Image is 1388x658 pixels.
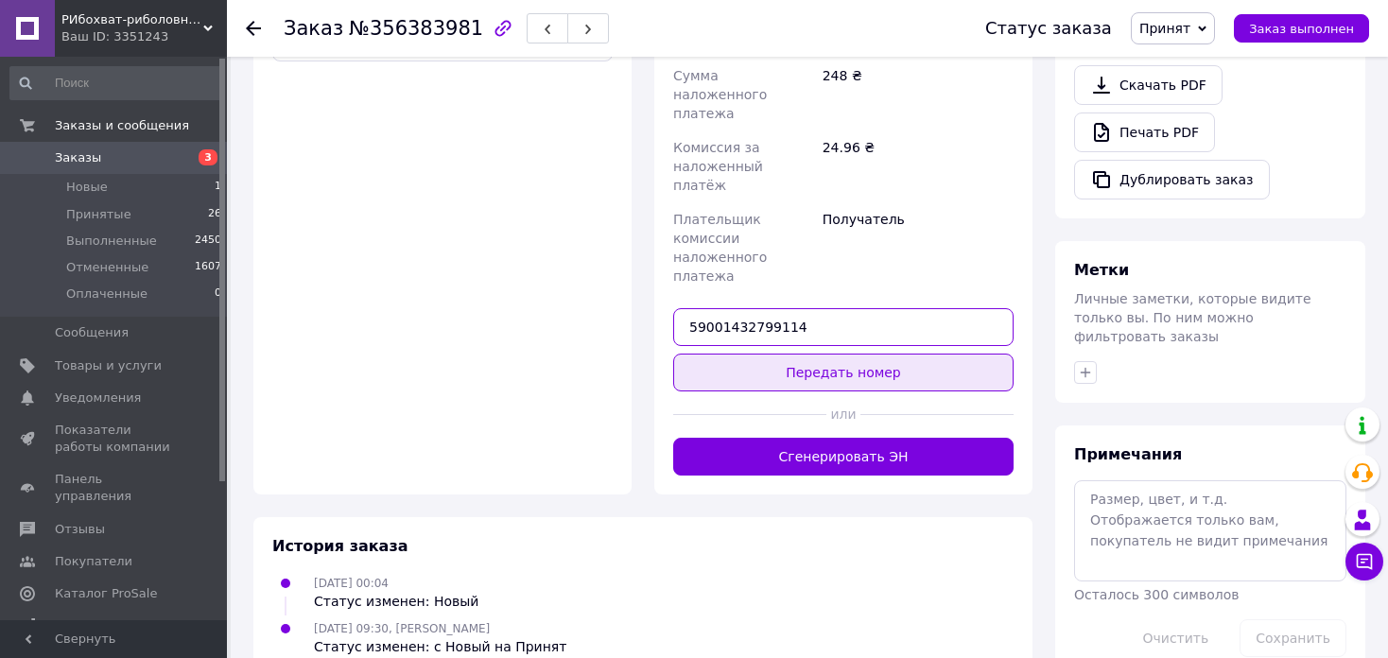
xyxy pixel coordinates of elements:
input: Номер экспресс-накладной [673,308,1014,346]
span: История заказа [272,537,408,555]
span: Новые [66,179,108,196]
span: Метки [1074,261,1129,279]
a: Печать PDF [1074,113,1215,152]
button: Заказ выполнен [1234,14,1369,43]
span: Заказ [284,17,343,40]
div: Вернуться назад [246,19,261,38]
span: Покупатели [55,553,132,570]
span: №356383981 [349,17,483,40]
span: Сумма наложенного платежа [673,68,767,121]
div: Статус заказа [985,19,1112,38]
span: 1 [215,179,221,196]
span: Каталог ProSale [55,585,157,602]
span: 3 [199,149,217,165]
div: 248 ₴ [819,59,1017,130]
button: Передать номер [673,354,1014,391]
span: Товары и услуги [55,357,162,374]
span: Уведомления [55,390,141,407]
span: Принят [1139,21,1190,36]
div: 24.96 ₴ [819,130,1017,202]
div: Статус изменен: Новый [314,592,478,611]
span: Панель управления [55,471,175,505]
span: РИбохват-риболовный магазин [61,11,203,28]
span: Показатели работы компании [55,422,175,456]
span: Осталось 300 символов [1074,587,1239,602]
span: Оплаченные [66,286,147,303]
span: Отзывы [55,521,105,538]
input: Поиск [9,66,223,100]
span: Плательщик комиссии наложенного платежа [673,212,767,284]
span: Личные заметки, которые видите только вы. По ним можно фильтровать заказы [1074,291,1311,344]
button: Дублировать заказ [1074,160,1270,199]
span: Комиссия за наложенный платёж [673,140,763,193]
span: Аналитика [55,617,125,634]
span: Сообщения [55,324,129,341]
span: Заказы и сообщения [55,117,189,134]
span: Заказ выполнен [1249,22,1354,36]
span: 0 [215,286,221,303]
span: Выполненные [66,233,157,250]
div: Получатель [819,202,1017,293]
span: [DATE] 09:30, [PERSON_NAME] [314,622,490,635]
button: Чат с покупателем [1345,543,1383,580]
span: 2450 [195,233,221,250]
div: Статус изменен: с Новый на Принят [314,637,566,656]
button: Сгенерировать ЭН [673,438,1014,476]
span: 26 [208,206,221,223]
span: Примечания [1074,445,1182,463]
div: Ваш ID: 3351243 [61,28,227,45]
span: Принятые [66,206,131,223]
span: Заказы [55,149,101,166]
span: [DATE] 00:04 [314,577,389,590]
span: Отмененные [66,259,148,276]
span: или [826,405,860,424]
a: Скачать PDF [1074,65,1223,105]
span: 1607 [195,259,221,276]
